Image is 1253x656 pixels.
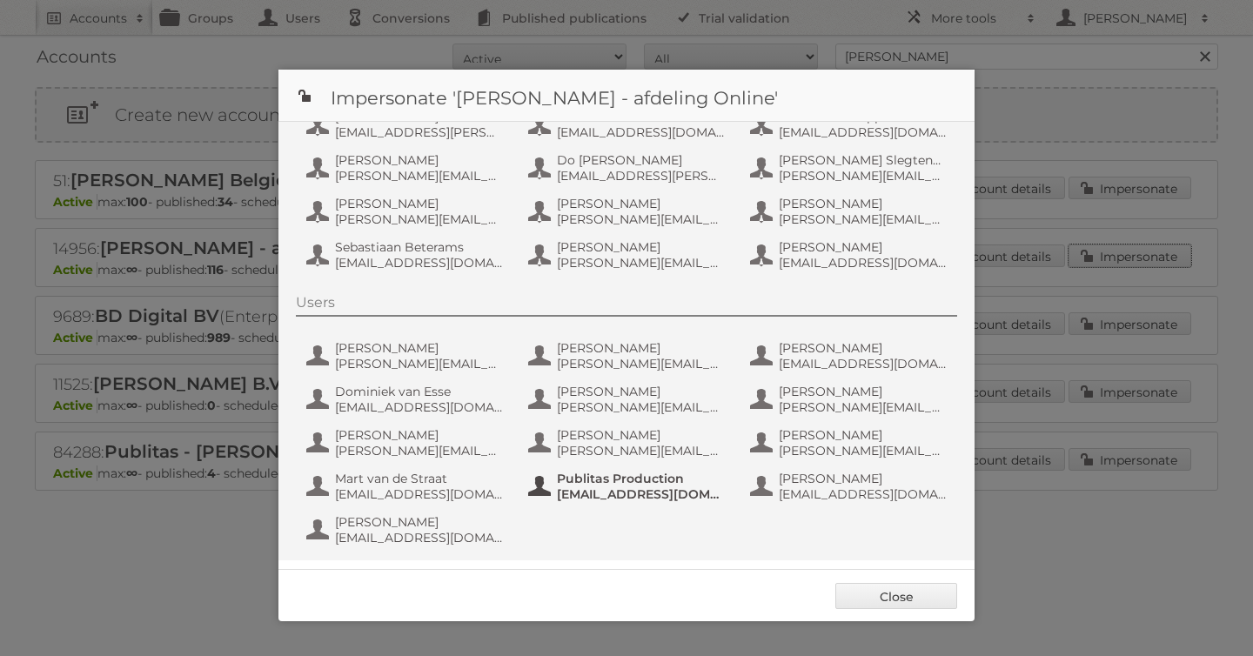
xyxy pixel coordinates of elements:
[748,382,953,417] button: [PERSON_NAME] [PERSON_NAME][EMAIL_ADDRESS][DOMAIN_NAME]
[526,338,731,373] button: [PERSON_NAME] [PERSON_NAME][EMAIL_ADDRESS][DOMAIN_NAME]
[335,196,504,211] span: [PERSON_NAME]
[557,427,726,443] span: [PERSON_NAME]
[335,211,504,227] span: [PERSON_NAME][EMAIL_ADDRESS][DOMAIN_NAME]
[305,425,509,460] button: [PERSON_NAME] [PERSON_NAME][EMAIL_ADDRESS][PERSON_NAME][DOMAIN_NAME]
[526,382,731,417] button: [PERSON_NAME] [PERSON_NAME][EMAIL_ADDRESS][DOMAIN_NAME]
[779,255,948,271] span: [EMAIL_ADDRESS][DOMAIN_NAME]
[305,107,509,142] button: [PERSON_NAME] [EMAIL_ADDRESS][PERSON_NAME][DOMAIN_NAME]
[748,425,953,460] button: [PERSON_NAME] [PERSON_NAME][EMAIL_ADDRESS][DOMAIN_NAME]
[335,356,504,372] span: [PERSON_NAME][EMAIL_ADDRESS][PERSON_NAME][DOMAIN_NAME]
[779,486,948,502] span: [EMAIL_ADDRESS][DOMAIN_NAME]
[305,151,509,185] button: [PERSON_NAME] [PERSON_NAME][EMAIL_ADDRESS][DOMAIN_NAME]
[305,238,509,272] button: Sebastiaan Beterams [EMAIL_ADDRESS][DOMAIN_NAME]
[305,382,509,417] button: Dominiek van Esse [EMAIL_ADDRESS][DOMAIN_NAME]
[779,211,948,227] span: [PERSON_NAME][EMAIL_ADDRESS][PERSON_NAME][DOMAIN_NAME]
[296,294,957,317] div: Users
[835,583,957,609] a: Close
[335,530,504,546] span: [EMAIL_ADDRESS][DOMAIN_NAME]
[335,399,504,415] span: [EMAIL_ADDRESS][DOMAIN_NAME]
[335,443,504,459] span: [PERSON_NAME][EMAIL_ADDRESS][PERSON_NAME][DOMAIN_NAME]
[335,384,504,399] span: Dominiek van Esse
[779,340,948,356] span: [PERSON_NAME]
[335,427,504,443] span: [PERSON_NAME]
[748,469,953,504] button: [PERSON_NAME] [EMAIL_ADDRESS][DOMAIN_NAME]
[557,486,726,502] span: [EMAIL_ADDRESS][DOMAIN_NAME]
[557,255,726,271] span: [PERSON_NAME][EMAIL_ADDRESS][PERSON_NAME][DOMAIN_NAME]
[779,152,948,168] span: [PERSON_NAME] Slegtenhorst
[748,238,953,272] button: [PERSON_NAME] [EMAIL_ADDRESS][DOMAIN_NAME]
[335,471,504,486] span: Mart van de Straat
[557,152,726,168] span: Do [PERSON_NAME]
[748,338,953,373] button: [PERSON_NAME] [EMAIL_ADDRESS][DOMAIN_NAME]
[748,194,953,229] button: [PERSON_NAME] [PERSON_NAME][EMAIL_ADDRESS][PERSON_NAME][DOMAIN_NAME]
[335,239,504,255] span: Sebastiaan Beterams
[335,152,504,168] span: [PERSON_NAME]
[557,211,726,227] span: [PERSON_NAME][EMAIL_ADDRESS][DOMAIN_NAME]
[779,399,948,415] span: [PERSON_NAME][EMAIL_ADDRESS][DOMAIN_NAME]
[779,239,948,255] span: [PERSON_NAME]
[779,196,948,211] span: [PERSON_NAME]
[335,486,504,502] span: [EMAIL_ADDRESS][DOMAIN_NAME]
[779,443,948,459] span: [PERSON_NAME][EMAIL_ADDRESS][DOMAIN_NAME]
[779,124,948,140] span: [EMAIL_ADDRESS][DOMAIN_NAME]
[748,151,953,185] button: [PERSON_NAME] Slegtenhorst [PERSON_NAME][EMAIL_ADDRESS][DOMAIN_NAME]
[779,168,948,184] span: [PERSON_NAME][EMAIL_ADDRESS][DOMAIN_NAME]
[779,471,948,486] span: [PERSON_NAME]
[305,469,509,504] button: Mart van de Straat [EMAIL_ADDRESS][DOMAIN_NAME]
[335,255,504,271] span: [EMAIL_ADDRESS][DOMAIN_NAME]
[557,356,726,372] span: [PERSON_NAME][EMAIL_ADDRESS][DOMAIN_NAME]
[779,384,948,399] span: [PERSON_NAME]
[526,469,731,504] button: Publitas Production [EMAIL_ADDRESS][DOMAIN_NAME]
[557,399,726,415] span: [PERSON_NAME][EMAIL_ADDRESS][DOMAIN_NAME]
[335,168,504,184] span: [PERSON_NAME][EMAIL_ADDRESS][DOMAIN_NAME]
[526,194,731,229] button: [PERSON_NAME] [PERSON_NAME][EMAIL_ADDRESS][DOMAIN_NAME]
[305,338,509,373] button: [PERSON_NAME] [PERSON_NAME][EMAIL_ADDRESS][PERSON_NAME][DOMAIN_NAME]
[305,512,509,547] button: [PERSON_NAME] [EMAIL_ADDRESS][DOMAIN_NAME]
[526,107,731,142] button: AH IT Online [EMAIL_ADDRESS][DOMAIN_NAME]
[526,238,731,272] button: [PERSON_NAME] [PERSON_NAME][EMAIL_ADDRESS][PERSON_NAME][DOMAIN_NAME]
[557,168,726,184] span: [EMAIL_ADDRESS][PERSON_NAME][DOMAIN_NAME]
[335,514,504,530] span: [PERSON_NAME]
[557,124,726,140] span: [EMAIL_ADDRESS][DOMAIN_NAME]
[779,427,948,443] span: [PERSON_NAME]
[278,70,975,122] h1: Impersonate '[PERSON_NAME] - afdeling Online'
[557,471,726,486] span: Publitas Production
[557,239,726,255] span: [PERSON_NAME]
[335,124,504,140] span: [EMAIL_ADDRESS][PERSON_NAME][DOMAIN_NAME]
[557,196,726,211] span: [PERSON_NAME]
[335,340,504,356] span: [PERSON_NAME]
[748,107,953,142] button: AH IT Online App [EMAIL_ADDRESS][DOMAIN_NAME]
[557,443,726,459] span: [PERSON_NAME][EMAIL_ADDRESS][PERSON_NAME][DOMAIN_NAME]
[526,425,731,460] button: [PERSON_NAME] [PERSON_NAME][EMAIL_ADDRESS][PERSON_NAME][DOMAIN_NAME]
[779,356,948,372] span: [EMAIL_ADDRESS][DOMAIN_NAME]
[557,384,726,399] span: [PERSON_NAME]
[557,340,726,356] span: [PERSON_NAME]
[305,194,509,229] button: [PERSON_NAME] [PERSON_NAME][EMAIL_ADDRESS][DOMAIN_NAME]
[526,151,731,185] button: Do [PERSON_NAME] [EMAIL_ADDRESS][PERSON_NAME][DOMAIN_NAME]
